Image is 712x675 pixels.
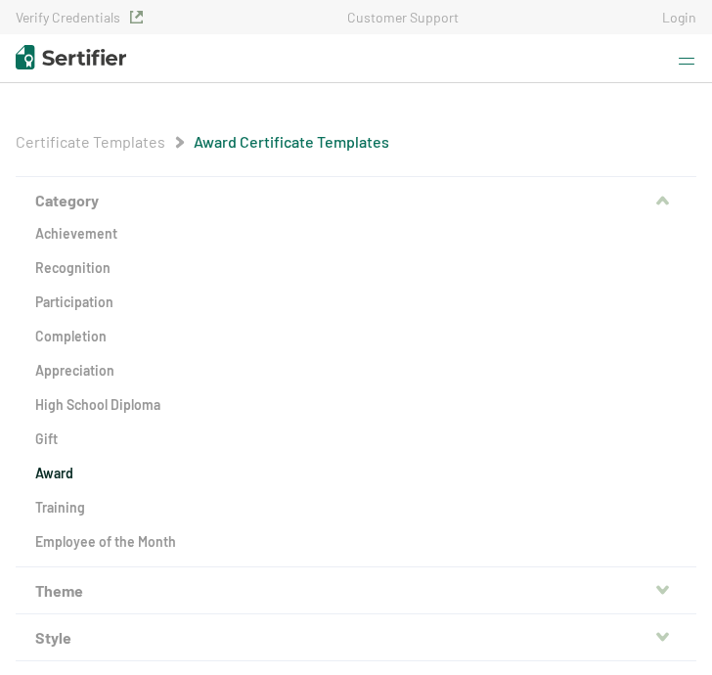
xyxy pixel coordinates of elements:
[194,132,389,151] a: Award Certificate Templates
[35,464,677,483] a: Award
[16,224,696,567] div: Category
[35,532,677,552] a: Employee of the Month
[16,132,165,151] a: Certificate Templates
[130,11,143,23] img: Verified
[16,614,696,661] button: Style
[35,258,677,278] a: Recognition
[16,132,389,152] div: Breadcrumb
[35,224,677,244] a: Achievement
[35,429,677,449] a: Gift
[35,395,677,415] a: High School Diploma
[16,177,696,224] button: Category
[679,58,694,65] img: sertifier header menu icon
[35,327,677,346] a: Completion
[16,132,165,152] span: Certificate Templates
[347,9,459,25] a: Customer Support
[662,9,696,25] a: Login
[35,292,677,312] a: Participation
[194,132,389,152] span: Award Certificate Templates
[16,45,126,69] img: Sertifier | Digital Credentialing Platform
[35,361,677,381] a: Appreciation
[16,9,143,25] a: Verify Credentials
[35,498,677,517] a: Training
[16,567,696,614] button: Theme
